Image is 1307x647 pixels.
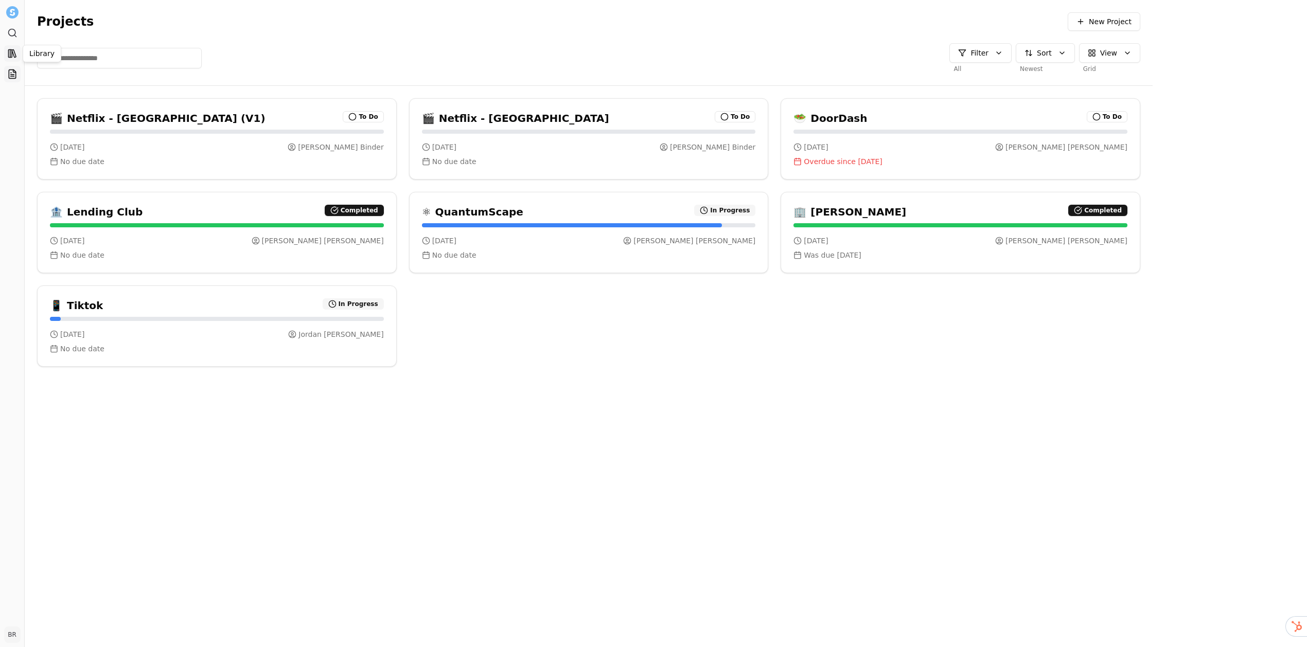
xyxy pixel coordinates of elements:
[970,48,988,58] span: Filter
[67,111,266,125] h3: Netflix - [GEOGRAPHIC_DATA] (V1)
[23,45,61,62] div: Library
[435,205,523,219] h3: QuantumScape
[1037,48,1052,58] span: Sort
[804,236,828,246] span: [DATE]
[50,298,63,313] span: 📱
[1016,43,1075,63] button: Sort
[1068,205,1127,216] div: Completed
[37,98,397,179] a: 🎬Netflix - [GEOGRAPHIC_DATA] (V1)To Do[DATE][PERSON_NAME] BinderNo due date
[1079,43,1140,63] button: View
[37,285,397,367] a: 📱TiktokIn Progress[DATE]Jordan [PERSON_NAME]No due date
[793,205,806,219] span: 🏢
[1016,65,1043,73] span: Newest
[781,192,1140,273] a: 🏢[PERSON_NAME]Completed[DATE][PERSON_NAME] [PERSON_NAME]Was due [DATE]
[432,250,476,260] span: No due date
[60,156,104,167] span: No due date
[781,98,1140,179] a: 🥗DoorDashTo Do[DATE][PERSON_NAME] [PERSON_NAME]Overdue since [DATE]
[325,205,384,216] div: Completed
[432,236,456,246] span: [DATE]
[298,329,383,339] span: Jordan [PERSON_NAME]
[804,250,861,260] span: Was due [DATE]
[37,13,94,30] span: Projects
[810,205,906,219] h3: [PERSON_NAME]
[67,205,143,219] h3: Lending Club
[50,111,63,125] span: 🎬
[4,626,21,643] button: BR
[949,43,1012,63] button: Filter
[323,298,384,310] div: In Progress
[633,236,755,246] span: [PERSON_NAME] [PERSON_NAME]
[1005,236,1127,246] span: [PERSON_NAME] [PERSON_NAME]
[1087,111,1127,122] div: To Do
[4,66,21,82] a: Projects
[37,192,397,273] a: 🏦Lending ClubCompleted[DATE][PERSON_NAME] [PERSON_NAME]No due date
[793,111,806,125] span: 🥗
[409,192,769,273] a: ⚛QuantumScapeIn Progress[DATE][PERSON_NAME] [PERSON_NAME]No due date
[810,111,867,125] h3: DoorDash
[1089,16,1132,27] span: New Project
[343,111,383,122] div: To Do
[262,236,384,246] span: [PERSON_NAME] [PERSON_NAME]
[1079,65,1096,73] span: Grid
[60,344,104,354] span: No due date
[804,142,828,152] span: [DATE]
[422,111,435,125] span: 🎬
[422,205,431,219] span: ⚛
[949,65,961,73] span: All
[715,111,755,122] div: To Do
[670,142,755,152] span: [PERSON_NAME] Binder
[60,250,104,260] span: No due date
[1100,48,1117,58] span: View
[1005,142,1127,152] span: [PERSON_NAME] [PERSON_NAME]
[67,298,103,313] h3: Tiktok
[439,111,609,125] h3: Netflix - [GEOGRAPHIC_DATA]
[4,25,21,41] a: Search
[409,98,769,179] a: 🎬Netflix - [GEOGRAPHIC_DATA]To Do[DATE][PERSON_NAME] BinderNo due date
[4,4,21,21] button: Settle
[1068,12,1140,31] button: New Project
[4,45,21,62] a: Library
[60,329,84,339] span: [DATE]
[60,236,84,246] span: [DATE]
[6,6,19,19] img: Settle
[50,205,63,219] span: 🏦
[432,156,476,167] span: No due date
[432,142,456,152] span: [DATE]
[298,142,383,152] span: [PERSON_NAME] Binder
[60,142,84,152] span: [DATE]
[804,156,882,167] span: Overdue since [DATE]
[694,205,755,216] div: In Progress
